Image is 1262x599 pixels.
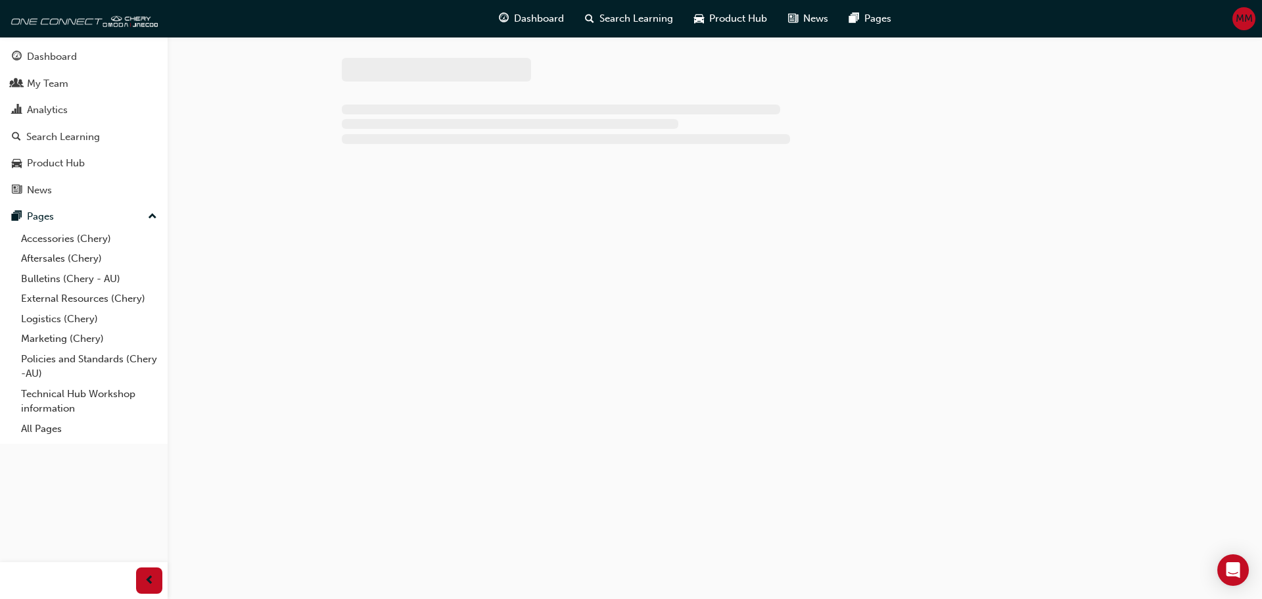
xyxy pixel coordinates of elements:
a: guage-iconDashboard [488,5,574,32]
div: News [27,183,52,198]
button: Pages [5,204,162,229]
span: car-icon [12,158,22,170]
a: Search Learning [5,125,162,149]
span: chart-icon [12,105,22,116]
a: car-iconProduct Hub [684,5,778,32]
span: news-icon [788,11,798,27]
a: My Team [5,72,162,96]
a: News [5,178,162,203]
div: Analytics [27,103,68,118]
button: MM [1232,7,1255,30]
span: Dashboard [514,11,564,26]
a: pages-iconPages [839,5,902,32]
span: Search Learning [599,11,673,26]
a: Dashboard [5,45,162,69]
span: pages-icon [12,211,22,223]
a: Marketing (Chery) [16,329,162,349]
a: Technical Hub Workshop information [16,384,162,419]
span: News [803,11,828,26]
span: news-icon [12,185,22,197]
div: Open Intercom Messenger [1217,554,1249,586]
a: Accessories (Chery) [16,229,162,249]
a: Aftersales (Chery) [16,249,162,269]
a: Policies and Standards (Chery -AU) [16,349,162,384]
span: prev-icon [145,573,154,589]
div: Search Learning [26,130,100,145]
span: Pages [864,11,891,26]
span: pages-icon [849,11,859,27]
a: search-iconSearch Learning [574,5,684,32]
a: Bulletins (Chery - AU) [16,269,162,289]
img: oneconnect [7,5,158,32]
span: guage-icon [499,11,509,27]
span: up-icon [148,208,157,226]
div: Dashboard [27,49,77,64]
span: car-icon [694,11,704,27]
a: news-iconNews [778,5,839,32]
span: guage-icon [12,51,22,63]
a: Product Hub [5,151,162,176]
a: Analytics [5,98,162,122]
span: MM [1236,11,1253,26]
div: Product Hub [27,156,85,171]
a: External Resources (Chery) [16,289,162,309]
span: people-icon [12,78,22,90]
span: Product Hub [709,11,767,26]
a: Logistics (Chery) [16,309,162,329]
button: DashboardMy TeamAnalyticsSearch LearningProduct HubNews [5,42,162,204]
span: search-icon [585,11,594,27]
div: Pages [27,209,54,224]
a: All Pages [16,419,162,439]
span: search-icon [12,132,21,143]
div: My Team [27,76,68,91]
